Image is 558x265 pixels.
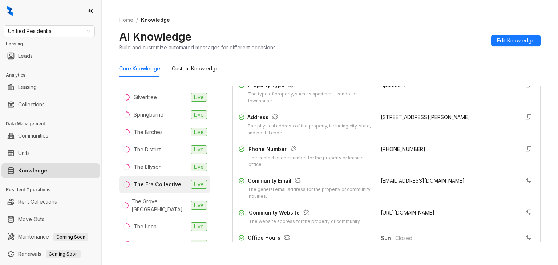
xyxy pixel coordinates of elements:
div: Address [247,113,372,123]
div: The District [134,146,161,154]
li: / [136,16,138,24]
div: The Era Collective [134,180,181,188]
span: [URL][DOMAIN_NAME] [381,209,434,216]
div: The physical address of the property, including city, state, and postal code. [247,123,372,136]
span: Live [191,180,207,189]
a: Leasing [18,80,37,94]
li: Maintenance [1,229,100,244]
h3: Resident Operations [6,187,101,193]
a: Leads [18,49,33,63]
a: Rent Collections [18,195,57,209]
div: The Nova [134,240,158,248]
a: Home [118,16,135,24]
li: Rent Collections [1,195,100,209]
span: [PHONE_NUMBER] [381,146,425,152]
a: Communities [18,129,48,143]
a: Collections [18,97,45,112]
a: Move Outs [18,212,44,227]
div: The Grove [GEOGRAPHIC_DATA] [132,197,188,213]
a: Units [18,146,30,160]
h3: Leasing [6,41,101,47]
div: Core Knowledge [119,65,160,73]
img: logo [7,6,13,16]
span: Coming Soon [46,250,81,258]
span: Edit Knowledge [497,37,535,45]
div: Phone Number [248,145,372,155]
span: Sun [381,234,395,242]
div: Silvertree [134,93,157,101]
a: RenewalsComing Soon [18,247,81,261]
li: Units [1,146,100,160]
span: Live [191,93,207,102]
div: Springburne [134,111,163,119]
div: Office Hours [248,234,372,243]
span: Live [191,163,207,171]
span: Live [191,128,207,136]
div: Build and customize automated messages for different occasions. [119,44,277,51]
span: Live [191,222,207,231]
div: The Birches [134,128,163,136]
div: The Local [134,223,158,231]
h3: Analytics [6,72,101,78]
span: Coming Soon [53,233,88,241]
h3: Data Management [6,121,101,127]
div: The website address for the property or community. [249,218,361,225]
button: Edit Knowledge [491,35,541,46]
div: The Ellyson [134,163,162,171]
li: Collections [1,97,100,112]
span: Closed [395,234,514,242]
span: Live [191,201,207,210]
div: The general email address for the property or community inquiries. [248,186,372,200]
span: Live [191,110,207,119]
span: Unified Residential [8,26,90,37]
div: The type of property, such as apartment, condo, or townhouse. [248,91,372,105]
li: Leads [1,49,100,63]
li: Communities [1,129,100,143]
span: Knowledge [141,17,170,23]
li: Renewals [1,247,100,261]
a: Knowledge [18,163,47,178]
h2: AI Knowledge [119,30,191,44]
span: [EMAIL_ADDRESS][DOMAIN_NAME] [381,178,465,184]
div: Community Website [249,209,361,218]
div: The contact phone number for the property or leasing office. [248,155,372,168]
div: Property Type [248,81,372,91]
span: Live [191,145,207,154]
li: Knowledge [1,163,100,178]
div: Community Email [248,177,372,186]
li: Move Outs [1,212,100,227]
li: Leasing [1,80,100,94]
div: Custom Knowledge [172,65,219,73]
span: Live [191,240,207,248]
div: [STREET_ADDRESS][PERSON_NAME] [381,113,514,121]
